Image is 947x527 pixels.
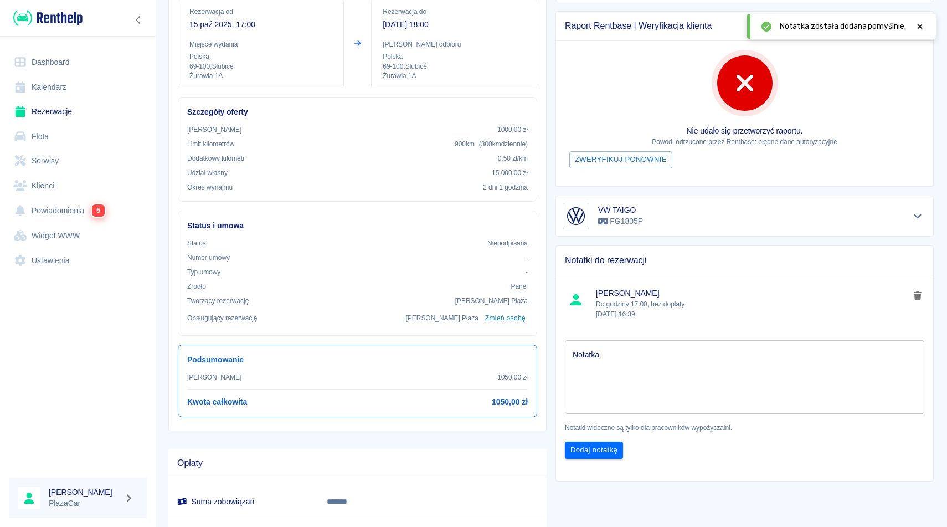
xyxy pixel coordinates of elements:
p: 69-100 , Słubice [189,62,332,71]
p: Nie udało się przetworzyć raportu. [565,125,924,137]
p: Żrodło [187,282,206,291]
p: Obsługujący rezerwację [187,313,258,323]
a: Flota [9,124,147,149]
a: Dashboard [9,50,147,75]
p: [PERSON_NAME] odbioru [383,39,526,49]
p: Typ umowy [187,267,220,277]
a: Rezerwacje [9,99,147,124]
button: Pokaż szczegóły [909,208,927,224]
p: Żurawia 1A [189,71,332,81]
h6: Suma zobowiązań [177,496,309,507]
p: Limit kilometrów [187,139,234,149]
a: Powiadomienia5 [9,198,147,223]
a: Renthelp logo [9,9,83,27]
a: Serwisy [9,149,147,173]
p: Tworzący rezerwację [187,296,249,306]
a: Klienci [9,173,147,198]
a: Kalendarz [9,75,147,100]
p: [DATE] 16:39 [596,309,909,319]
h6: VW TAIGO [598,204,643,216]
p: Polska [189,52,332,62]
h6: Podsumowanie [187,354,528,366]
button: Zweryfikuj ponownie [569,151,672,168]
button: delete note [909,289,926,303]
span: ( 300 km dziennie ) [479,140,528,148]
p: Rezerwacja od [189,7,332,17]
p: FG1805P [598,216,643,227]
p: Okres wynajmu [187,182,233,192]
h6: 1050,00 zł [492,396,528,408]
h6: Kwota całkowita [187,396,247,408]
p: 1000,00 zł [497,125,528,135]
p: 69-100 , Słubice [383,62,526,71]
img: Image [565,205,587,227]
p: Do godziny 17:00, bez dopłaty [596,299,909,319]
button: Dodaj notatkę [565,442,623,459]
button: Zwiń nawigację [130,13,147,27]
p: Rezerwacja do [383,7,526,17]
p: - [526,267,528,277]
span: Raport Rentbase | Weryfikacja klienta [565,21,924,32]
p: [DATE] 18:00 [383,19,526,30]
p: Notatki widoczne są tylko dla pracowników wypożyczalni. [565,423,924,433]
p: Niepodpisana [487,238,528,248]
a: Ustawienia [9,248,147,273]
span: Notatki do rezerwacji [565,255,924,266]
a: Widget WWW [9,223,147,248]
p: Żurawia 1A [383,71,526,81]
p: Status [187,238,206,248]
span: 5 [92,204,105,217]
p: PlazaCar [49,498,120,509]
p: 15 000,00 zł [492,168,528,178]
h6: [PERSON_NAME] [49,487,120,498]
p: Powód: odrzucone przez Rentbase: błędne dane autoryzacyjne [565,137,924,147]
p: Panel [511,282,528,291]
h6: Szczegóły oferty [187,106,528,118]
p: [PERSON_NAME] [187,372,241,382]
span: [PERSON_NAME] [596,288,909,299]
p: 15 paź 2025, 17:00 [189,19,332,30]
p: Polska [383,52,526,62]
p: Dodatkowy kilometr [187,154,245,163]
p: - [526,253,528,263]
p: 0,50 zł /km [498,154,528,163]
p: [PERSON_NAME] Płaza [455,296,528,306]
p: Miejsce wydania [189,39,332,49]
button: Zmień osobę [483,310,528,326]
p: 1050,00 zł [497,372,528,382]
p: 900 km [455,139,528,149]
h6: Status i umowa [187,220,528,232]
p: [PERSON_NAME] Płaza [406,313,478,323]
span: Notatka została dodana pomyślnie. [780,21,906,32]
p: [PERSON_NAME] [187,125,241,135]
span: Opłaty [177,458,538,469]
p: Udział własny [187,168,228,178]
p: 2 dni 1 godzina [483,182,528,192]
img: Renthelp logo [13,9,83,27]
p: Numer umowy [187,253,230,263]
